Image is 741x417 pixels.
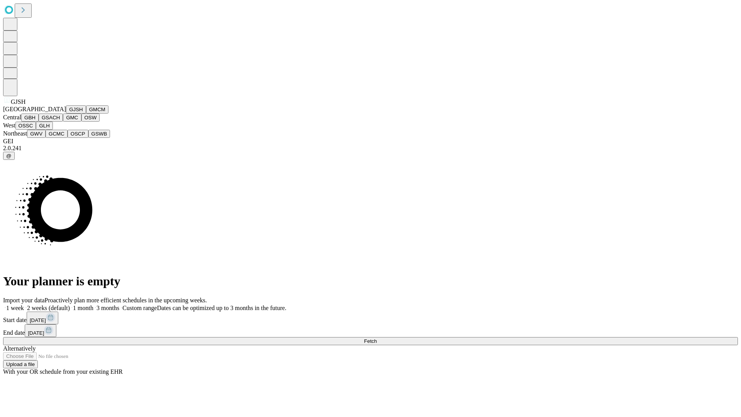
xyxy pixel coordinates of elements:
[3,345,36,352] span: Alternatively
[63,114,81,122] button: GMC
[66,105,86,114] button: GJSH
[3,145,738,152] div: 2.0.241
[45,297,207,303] span: Proactively plan more efficient schedules in the upcoming weeks.
[364,338,377,344] span: Fetch
[88,130,110,138] button: GSWB
[28,330,44,336] span: [DATE]
[6,305,24,311] span: 1 week
[3,138,738,145] div: GEI
[36,122,52,130] button: GLH
[3,337,738,345] button: Fetch
[27,312,58,324] button: [DATE]
[3,324,738,337] div: End date
[46,130,68,138] button: GCMC
[3,106,66,112] span: [GEOGRAPHIC_DATA]
[15,122,36,130] button: OSSC
[3,130,27,137] span: Northeast
[68,130,88,138] button: OSCP
[30,317,46,323] span: [DATE]
[27,305,70,311] span: 2 weeks (default)
[21,114,39,122] button: GBH
[3,122,15,129] span: West
[157,305,286,311] span: Dates can be optimized up to 3 months in the future.
[73,305,93,311] span: 1 month
[27,130,46,138] button: GWV
[6,153,12,159] span: @
[25,324,56,337] button: [DATE]
[81,114,100,122] button: OSW
[3,312,738,324] div: Start date
[3,360,38,368] button: Upload a file
[39,114,63,122] button: GSACH
[86,105,108,114] button: GMCM
[3,114,21,120] span: Central
[3,152,15,160] button: @
[3,297,45,303] span: Import your data
[122,305,157,311] span: Custom range
[3,368,123,375] span: With your OR schedule from your existing EHR
[96,305,119,311] span: 3 months
[11,98,25,105] span: GJSH
[3,274,738,288] h1: Your planner is empty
